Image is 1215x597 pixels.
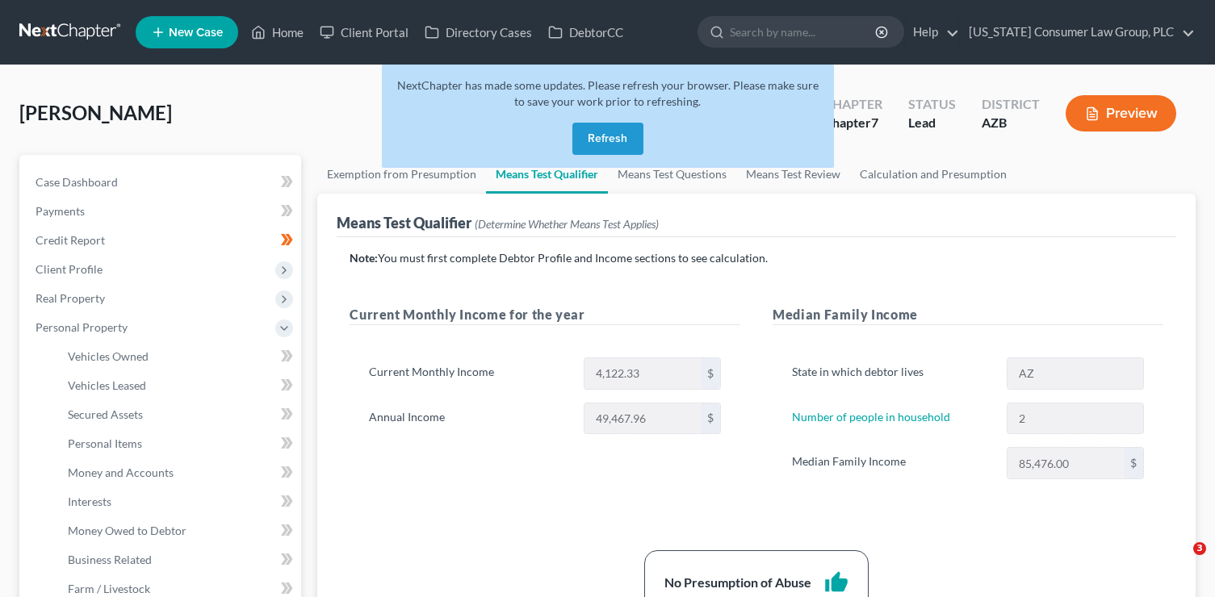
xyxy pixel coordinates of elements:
a: Personal Items [55,429,301,458]
div: $ [701,403,720,434]
div: Lead [908,114,956,132]
input: State [1008,358,1143,389]
span: Credit Report [36,233,105,247]
span: 7 [871,115,878,130]
a: Credit Report [23,226,301,255]
span: (Determine Whether Means Test Applies) [475,217,659,231]
a: Vehicles Owned [55,342,301,371]
a: Business Related [55,545,301,574]
span: Client Profile [36,262,103,276]
div: $ [1124,448,1143,478]
span: Personal Property [36,320,128,334]
button: Preview [1066,95,1176,132]
span: Payments [36,204,85,218]
div: $ [701,358,720,389]
a: Vehicles Leased [55,371,301,400]
a: Case Dashboard [23,168,301,197]
input: -- [1008,403,1143,434]
span: Vehicles Owned [68,349,149,363]
label: Annual Income [361,403,576,435]
iframe: Intercom live chat [1160,542,1199,581]
div: No Presumption of Abuse [664,574,811,592]
input: Search by name... [730,17,878,47]
a: Exemption from Presumption [317,155,486,194]
a: Directory Cases [417,18,540,47]
i: thumb_up [824,570,848,595]
span: Business Related [68,553,152,566]
span: NextChapter has made some updates. Please refresh your browser. Please make sure to save your wor... [397,78,819,108]
a: Money and Accounts [55,458,301,487]
label: State in which debtor lives [784,357,999,390]
input: 0.00 [584,358,701,389]
input: 0.00 [584,403,701,434]
span: Secured Assets [68,407,143,421]
span: 3 [1193,542,1206,555]
div: Means Test Qualifier [337,213,659,232]
strong: Note: [350,251,378,265]
span: [PERSON_NAME] [19,101,172,124]
a: Interests [55,487,301,516]
span: Personal Items [68,436,142,450]
a: Home [243,18,312,47]
a: [US_STATE] Consumer Law Group, PLC [961,18,1195,47]
h5: Median Family Income [773,305,1163,325]
a: DebtorCC [540,18,631,47]
span: Money Owed to Debtor [68,524,186,537]
a: Calculation and Presumption [850,155,1016,194]
a: Client Portal [312,18,417,47]
input: 0.00 [1008,448,1124,478]
a: Secured Assets [55,400,301,429]
span: New Case [169,27,223,39]
a: Payments [23,197,301,226]
span: Real Property [36,291,105,305]
a: Money Owed to Debtor [55,516,301,545]
div: Chapter [823,114,882,132]
div: Chapter [823,95,882,114]
label: Median Family Income [784,447,999,479]
span: Farm / Livestock [68,582,150,595]
span: Money and Accounts [68,465,174,479]
div: AZB [982,114,1040,132]
label: Current Monthly Income [361,357,576,390]
p: You must first complete Debtor Profile and Income sections to see calculation. [350,250,1163,266]
a: Number of people in household [792,410,950,424]
h5: Current Monthly Income for the year [350,305,740,325]
span: Vehicles Leased [68,378,146,392]
div: District [982,95,1040,114]
div: Status [908,95,956,114]
span: Case Dashboard [36,175,118,189]
a: Help [905,18,959,47]
button: Refresh [572,123,643,155]
span: Interests [68,495,111,508]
